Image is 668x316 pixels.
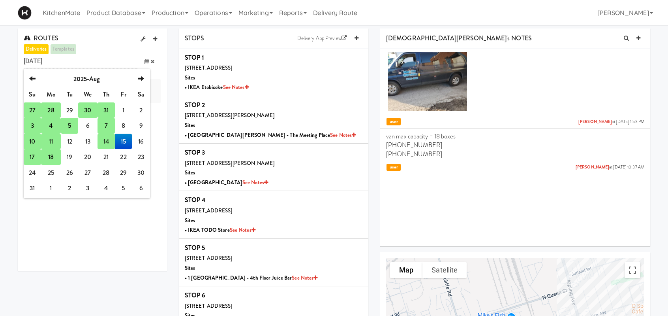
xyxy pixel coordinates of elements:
td: 3 [24,118,41,134]
b: STOP 1 [185,53,205,62]
b: STOP 6 [185,291,206,300]
span: at [DATE] 10:37 AM [576,165,644,170]
b: • [GEOGRAPHIC_DATA] [185,179,268,186]
td: 31 [24,180,41,196]
th: Sa [132,87,150,102]
td: 31 [98,102,115,118]
td: 30 [132,165,150,181]
a: Delivery App Preview [293,32,351,44]
button: Show satellite imagery [422,262,467,278]
span: user [387,164,401,171]
div: [STREET_ADDRESS][PERSON_NAME] [185,111,362,121]
td: 13 [78,134,98,149]
b: Sites [185,264,195,272]
b: Sites [185,217,195,224]
div: [STREET_ADDRESS] [185,206,362,216]
th: Su [24,87,41,102]
td: 19 [61,149,78,165]
td: 27 [78,165,98,181]
b: STOP 2 [185,100,205,110]
td: 5 [61,118,78,134]
b: STOP 4 [185,195,206,204]
td: 14 [98,134,115,149]
img: qwf3lfmbytrhmqksothg.jpg [388,52,467,111]
td: 17 [24,149,41,165]
a: templates [51,44,76,54]
td: 11 [41,134,61,149]
li: STOP 2[STREET_ADDRESS][PERSON_NAME]Sites• [GEOGRAPHIC_DATA][PERSON_NAME] - The Meeting PlaceSee N... [179,96,368,144]
td: 28 [41,102,61,118]
a: [PERSON_NAME] [576,164,609,170]
th: Fr [115,87,132,102]
th: 2025-Aug [41,71,132,87]
td: 29 [61,102,78,118]
a: See Notes [292,274,317,282]
li: STOP 1[STREET_ADDRESS]Sites• IKEA EtobicokeSee Notes [179,49,368,96]
p: [PHONE_NUMBER] [386,150,644,159]
td: 22 [115,149,132,165]
th: Th [98,87,115,102]
td: 20 [78,149,98,165]
b: • 1 [GEOGRAPHIC_DATA] - 4th Floor Juice Bar [185,274,317,282]
button: Show street map [390,262,422,278]
th: Tu [61,87,78,102]
span: ROUTES [24,34,58,43]
td: 3 [78,180,98,196]
a: [PERSON_NAME] [578,119,612,125]
p: [PHONE_NUMBER] [386,141,644,149]
div: [STREET_ADDRESS] [185,254,362,263]
b: Sites [185,121,195,129]
img: Micromart [18,6,32,20]
td: 21 [98,149,115,165]
span: user [387,118,401,125]
a: See Notes [330,131,356,139]
td: 4 [41,118,61,134]
td: 30 [78,102,98,118]
a: See Notes [230,226,255,234]
td: 23 [132,149,150,165]
li: STOP 3[STREET_ADDRESS][PERSON_NAME]Sites• [GEOGRAPHIC_DATA]See Notes [179,144,368,191]
b: • [GEOGRAPHIC_DATA][PERSON_NAME] - The Meeting Place [185,131,356,139]
td: 7 [98,118,115,134]
b: STOP 3 [185,148,205,157]
td: 28 [98,165,115,181]
button: Toggle fullscreen view [625,262,640,278]
td: 1 [41,180,61,196]
td: 12 [61,134,78,149]
b: • IKEA Etobicoke [185,83,249,91]
li: STOP 4[STREET_ADDRESS]Sites• IKEA TODO StoreSee Notes [179,191,368,238]
th: We [78,87,98,102]
b: Sites [185,74,195,81]
div: [STREET_ADDRESS] [185,63,362,73]
div: [STREET_ADDRESS] [185,301,362,311]
td: 2 [61,180,78,196]
th: Mo [41,87,61,102]
td: 6 [78,118,98,134]
span: [DEMOGRAPHIC_DATA][PERSON_NAME]'s NOTES [386,34,532,43]
td: 8 [115,118,132,134]
td: 16 [132,134,150,149]
b: • IKEA TODO Store [185,226,255,234]
td: 25 [41,165,61,181]
span: at [DATE] 1:53 PM [578,119,644,125]
td: 5 [115,180,132,196]
td: 4 [98,180,115,196]
b: STOP 5 [185,243,205,252]
a: deliveries [24,44,49,54]
a: See Notes [223,83,249,91]
td: 24 [24,165,41,181]
td: 9 [132,118,150,134]
div: [STREET_ADDRESS][PERSON_NAME] [185,159,362,168]
td: 26 [61,165,78,181]
td: 15 [115,134,132,149]
p: van max capacity = 18 boxes [386,132,644,141]
td: 18 [41,149,61,165]
b: Sites [185,169,195,176]
td: 27 [24,102,41,118]
a: See Notes [242,179,268,186]
td: 2 [132,102,150,118]
td: 10 [24,134,41,149]
td: 6 [132,180,150,196]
